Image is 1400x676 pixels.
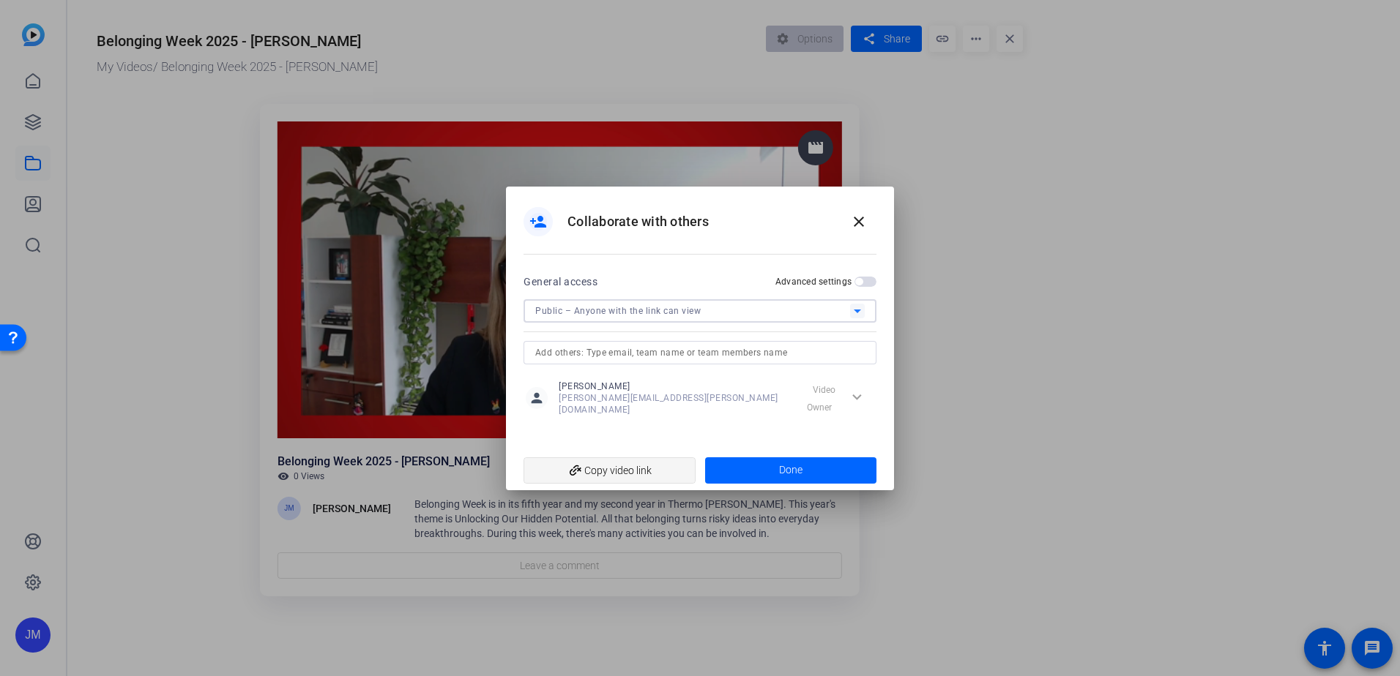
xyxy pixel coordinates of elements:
button: Copy video link [524,457,696,484]
mat-icon: person_add [529,213,547,230]
span: Public – Anyone with the link can view [535,306,701,316]
span: [PERSON_NAME][EMAIL_ADDRESS][PERSON_NAME][DOMAIN_NAME] [559,392,794,416]
button: Done [705,457,877,484]
mat-icon: add_link [563,459,588,484]
span: Copy video link [535,457,684,484]
mat-icon: person [526,387,548,409]
span: Done [779,462,803,478]
h2: General access [524,273,597,290]
h2: Advanced settings [775,276,852,288]
span: [PERSON_NAME] [559,380,794,392]
h1: Collaborate with others [567,213,709,230]
mat-icon: close [850,213,868,230]
input: Add others: Type email, team name or team members name [535,344,865,361]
